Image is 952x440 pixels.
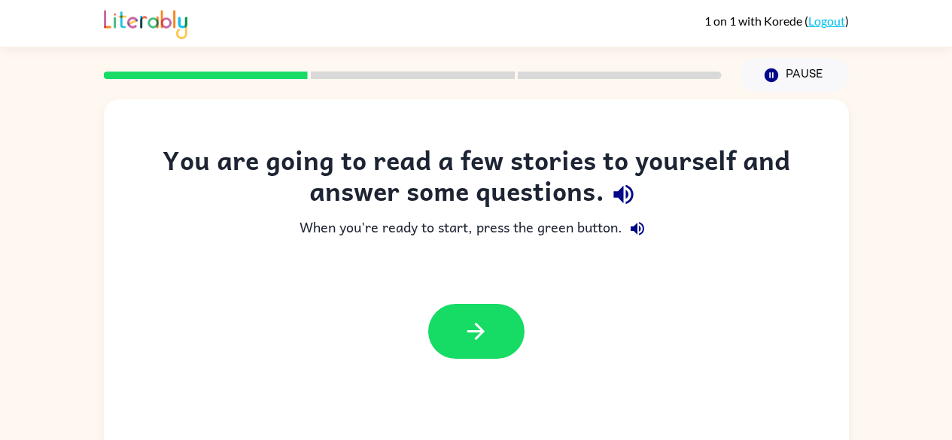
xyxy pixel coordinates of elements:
button: Pause [740,58,849,93]
div: When you're ready to start, press the green button. [134,214,819,244]
div: You are going to read a few stories to yourself and answer some questions. [134,144,819,214]
a: Logout [808,14,845,28]
img: Literably [104,6,187,39]
div: ( ) [704,14,849,28]
span: 1 on 1 with Korede [704,14,804,28]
